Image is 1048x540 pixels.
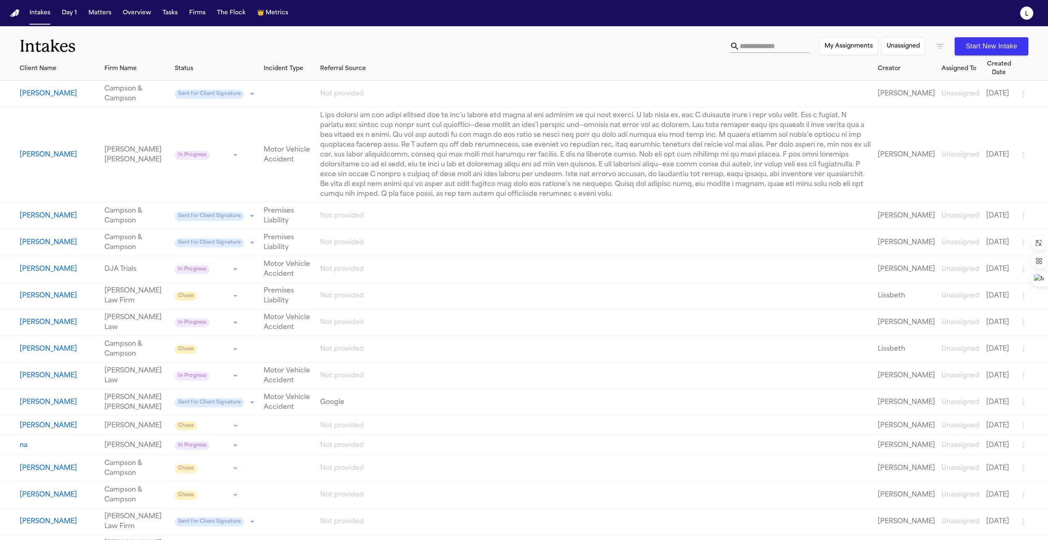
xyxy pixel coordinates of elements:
a: View details for Britlynn Cole [264,145,313,165]
div: Update intake status [175,317,240,328]
a: View details for Joi Mitchell [986,421,1012,431]
a: View details for Seyi Oluwafunmi [20,517,98,526]
div: Update intake status [175,290,240,302]
a: View details for Seyi Oluwafunmi [942,517,980,526]
div: Incident Type [264,64,313,73]
button: Tasks [159,6,181,20]
a: View details for Puja Kashyap [986,291,1012,301]
a: View details for Richard Altomare [878,211,935,221]
button: View details for Kathryn Copeland [20,344,98,354]
span: Unassigned [942,372,980,379]
button: Matters [85,6,115,20]
a: View details for Britlynn Cole [878,150,935,160]
button: View details for Gregory Stephens Irady [20,463,98,473]
span: In Progress [175,265,210,274]
span: Chase [175,345,197,354]
a: View details for Mandy Dewbre Clark [878,490,935,500]
button: View details for Richard Altomare [20,211,98,221]
a: View details for Joi Mitchell [942,421,980,431]
button: View details for Thomas Curtis [20,397,98,407]
a: View details for Lorena Resendez [20,264,98,274]
a: View details for Joi Mitchell [320,421,871,431]
a: View details for Lorena Resendez [942,264,980,274]
a: View details for Britlynn Cole [104,145,168,165]
button: Firms [186,6,209,20]
a: View details for Thomas Curtis [264,393,313,412]
a: View details for na [986,440,1012,450]
a: View details for Puja Kashyap [104,286,168,306]
span: Chase [175,292,197,301]
div: Update intake status [175,343,240,355]
a: View details for Mandy Dewbre Clark [20,490,98,500]
span: Not provided [320,465,364,472]
a: View details for Thomas Curtis [320,397,871,407]
a: View details for Lorena Resendez [878,264,935,274]
a: View details for Mary Morgan [320,238,871,247]
a: View details for Joi Mitchell [104,421,168,431]
span: Not provided [320,372,364,379]
a: View details for Kathryn Copeland [986,344,1012,354]
span: Chase [175,464,197,473]
span: Unassigned [942,346,980,352]
span: Not provided [320,442,364,449]
a: View details for Scott Sandic [942,89,980,99]
a: View details for Scott Sandic [878,89,935,99]
a: View details for Richard Altomare [320,211,871,221]
a: View details for Puja Kashyap [320,291,871,301]
div: Client Name [20,64,98,73]
span: Unassigned [942,399,980,406]
button: Unassigned [881,37,925,55]
a: View details for Richard Altomare [264,206,313,226]
a: View details for Mary Morgan [878,238,935,247]
button: View details for Scott Sandic [20,89,98,99]
a: View details for Britlynn Cole [320,111,871,199]
a: View details for Joi Mitchell [20,421,98,431]
span: Sent for Client Signature [175,212,244,221]
a: View details for Kathryn Copeland [942,344,980,354]
a: View details for Thomas Curtis [104,393,168,412]
a: View details for Alvin Pettway [942,318,980,327]
a: View details for Mary Morgan [986,238,1012,247]
div: Update intake status [175,149,240,161]
a: View details for Mary Morgan [942,238,980,247]
a: View details for Kathryn Copeland [320,344,871,354]
span: Unassigned [942,213,980,219]
span: Unassigned [942,152,980,158]
a: View details for Thomas Curtis [986,397,1012,407]
a: View details for Seyi Oluwafunmi [878,517,935,526]
div: Status [175,64,257,73]
a: View details for Alvin Pettway [264,313,313,332]
span: Sent for Client Signature [175,238,244,247]
span: Unassigned [942,239,980,246]
a: View details for Britlynn Cole [986,150,1012,160]
div: Referral Source [320,64,871,73]
span: Sent for Client Signature [175,517,244,526]
span: Unassigned [942,293,980,299]
div: Update intake status [175,440,240,451]
h1: Intakes [20,36,730,57]
a: View details for na [878,440,935,450]
div: Created Date [986,60,1012,77]
span: Chase [175,491,197,500]
a: View details for Alvin Pettway [986,318,1012,327]
a: View details for Mary Morgan [264,233,313,252]
span: Sent for Client Signature [175,90,244,99]
span: Not provided [320,91,364,97]
a: View details for Mandy Dewbre Clark [104,485,168,505]
a: View details for Teressa Loving [20,371,98,381]
div: Update intake status [175,237,257,248]
span: Unassigned [942,518,980,525]
button: The Flock [214,6,249,20]
a: View details for Teressa Loving [264,366,313,386]
a: View details for Lorena Resendez [104,264,168,274]
button: My Assignments [819,37,878,55]
a: View details for Gregory Stephens Irady [986,463,1012,473]
span: In Progress [175,151,210,160]
div: Update intake status [175,397,257,408]
a: View details for Alvin Pettway [320,318,871,327]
